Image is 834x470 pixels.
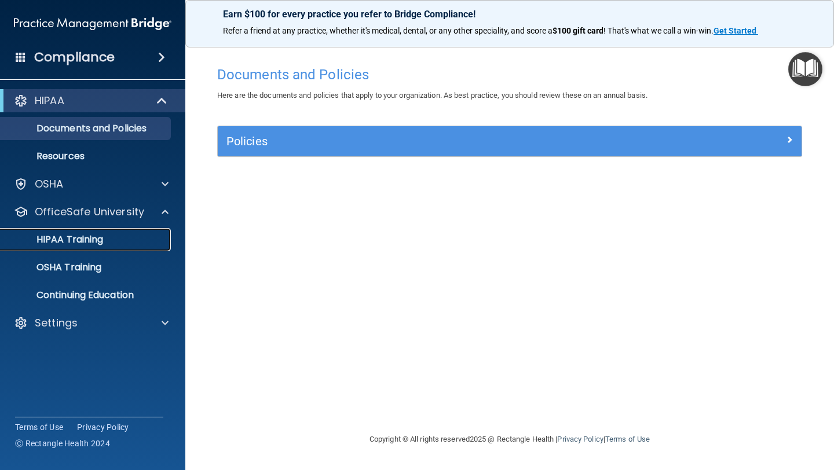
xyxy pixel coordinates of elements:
[15,421,63,433] a: Terms of Use
[714,26,756,35] strong: Get Started
[557,435,603,443] a: Privacy Policy
[8,234,103,245] p: HIPAA Training
[298,421,721,458] div: Copyright © All rights reserved 2025 @ Rectangle Health | |
[14,94,168,108] a: HIPAA
[788,52,822,86] button: Open Resource Center
[14,205,169,219] a: OfficeSafe University
[77,421,129,433] a: Privacy Policy
[605,435,650,443] a: Terms of Use
[603,26,714,35] span: ! That's what we call a win-win.
[8,123,166,134] p: Documents and Policies
[226,135,647,148] h5: Policies
[226,132,793,150] a: Policies
[8,289,166,301] p: Continuing Education
[8,150,166,162] p: Resources
[35,316,78,330] p: Settings
[15,438,110,449] span: Ⓒ Rectangle Health 2024
[223,9,796,20] p: Earn $100 for every practice you refer to Bridge Compliance!
[35,205,144,219] p: OfficeSafe University
[714,26,758,35] a: Get Started
[14,177,169,191] a: OSHA
[35,177,64,191] p: OSHA
[34,49,115,65] h4: Compliance
[217,67,802,82] h4: Documents and Policies
[14,316,169,330] a: Settings
[223,26,553,35] span: Refer a friend at any practice, whether it's medical, dental, or any other speciality, and score a
[553,26,603,35] strong: $100 gift card
[217,91,648,100] span: Here are the documents and policies that apply to your organization. As best practice, you should...
[35,94,64,108] p: HIPAA
[14,12,171,35] img: PMB logo
[8,262,101,273] p: OSHA Training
